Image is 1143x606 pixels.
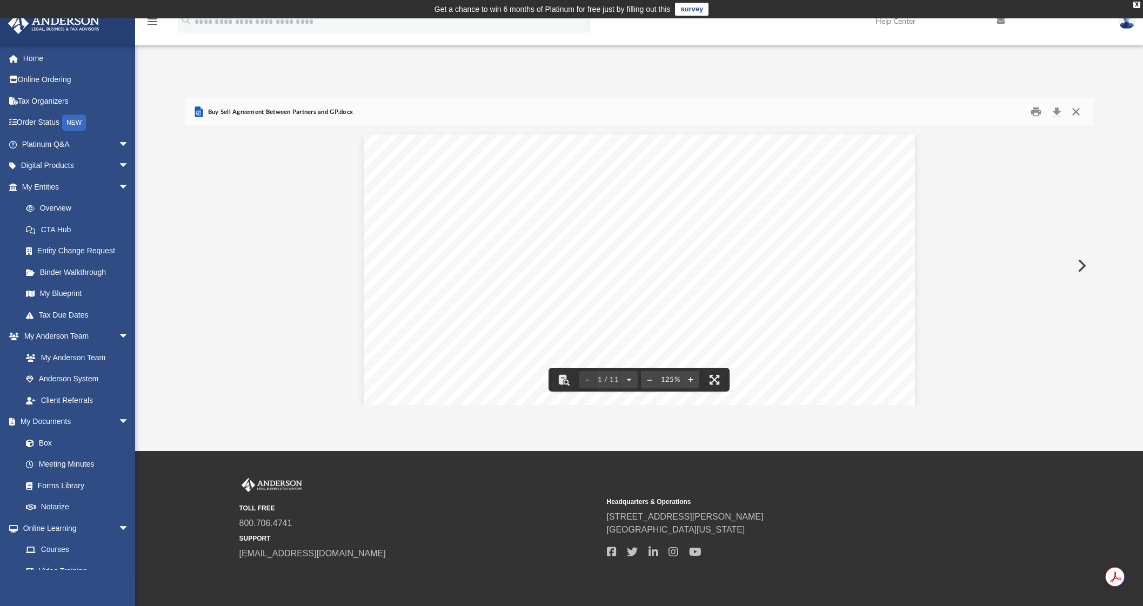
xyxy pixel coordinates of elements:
[118,176,140,198] span: arrow_drop_down
[639,213,677,224] span: General
[5,13,103,34] img: Anderson Advisors Platinum Portal
[185,126,1093,405] div: File preview
[8,176,145,198] a: My Entitiesarrow_drop_down
[641,368,658,392] button: Zoom out
[8,326,140,347] a: My Anderson Teamarrow_drop_down
[759,393,772,404] span: the
[15,283,140,305] a: My Blueprint
[738,368,744,379] span: a
[776,393,814,404] span: purchase
[1133,2,1140,8] div: close
[181,15,192,26] i: search
[15,304,145,326] a: Tax Due Dates
[62,115,86,131] div: NEW
[424,294,847,305] span: (Partners); and _____________________________ (Partnership). The partners are engaged in the
[424,344,606,354] span: of business is at ____________________.
[603,393,635,404] span: interest
[239,534,599,543] small: SUPPORT
[15,347,135,368] a: My Anderson Team
[437,393,447,404] span: by
[552,368,576,392] button: Toggle findbar
[639,393,647,404] span: in
[118,326,140,348] span: arrow_drop_down
[8,90,145,112] a: Tax Organizers
[628,213,637,224] span: of
[8,133,145,155] a: Platinum Q&Aarrow_drop_down
[15,475,135,496] a: Forms Library
[205,107,353,117] span: Buy Sell Agreement Between Partners and GP.docx
[527,368,543,379] span: this
[682,368,699,392] button: Zoom in
[615,200,632,211] span: Sell
[587,393,599,404] span: his
[239,519,292,528] a: 800.706.4741
[15,240,145,262] a: Entity Change Request
[424,269,812,280] span: _________________________, _______________________ and ___________________
[703,368,726,392] button: Enter fullscreen
[15,389,140,411] a: Client Referrals
[118,133,140,156] span: arrow_drop_down
[477,368,511,379] span: purpose
[747,368,778,379] span: Partner
[15,219,145,240] a: CTA Hub
[118,155,140,177] span: arrow_drop_down
[15,368,140,390] a: Anderson System
[543,393,571,404] span: estate,
[459,393,498,404] span: deceased
[15,261,145,283] a: Binder Walkthrough
[118,411,140,433] span: arrow_drop_down
[474,318,847,329] span: ______________________ under the Partnership name, and the firm’s principal place
[185,98,1093,406] div: Preview
[607,497,967,507] small: Headquarters & Operations
[146,21,159,28] a: menu
[585,213,626,224] span: Partners
[723,393,739,404] span: and
[456,244,831,255] span: THIS AGREEMENT is made this the _____ day of _____________, 20____, between
[1069,251,1093,281] button: Next File
[502,393,539,404] span: Partner's
[15,496,140,518] a: Notarize
[8,155,145,177] a: Digital Productsarrow_drop_down
[675,3,708,16] a: survey
[667,393,719,404] span: Partnership,
[239,503,599,513] small: TOLL FREE
[1025,104,1047,120] button: Print
[658,376,682,383] div: Current zoom level
[596,368,621,392] button: 1 / 11
[239,478,304,492] img: Anderson Advisors Platinum Portal
[830,393,850,404] span: such
[813,368,850,379] span: lifetime,
[185,126,1093,405] div: Document Viewer
[782,368,810,379] span: during
[239,549,386,558] a: [EMAIL_ADDRESS][DOMAIN_NAME]
[607,512,764,521] a: [STREET_ADDRESS][PERSON_NAME]
[435,3,671,16] div: Get a chance to win 6 months of Platinum for free just by filling out this
[8,411,140,433] a: My Documentsarrow_drop_down
[540,213,583,224] span: (Between
[424,393,433,404] span: or
[612,200,616,211] span: -
[15,560,135,582] a: Video Training
[8,517,140,539] a: Online Learningarrow_drop_down
[456,368,473,379] span: The
[818,393,827,404] span: of
[607,525,745,534] a: [GEOGRAPHIC_DATA][US_STATE]
[596,376,621,383] span: 1 / 11
[634,200,685,211] span: Agreement
[679,213,738,224] span: Partnership)
[15,432,135,454] a: Box
[743,393,755,404] span: for
[514,368,524,379] span: of
[8,48,145,69] a: Home
[118,517,140,540] span: arrow_drop_down
[15,539,140,561] a: Courses
[15,454,140,475] a: Meeting Minutes
[146,15,159,28] i: menu
[451,393,457,404] span: a
[574,393,583,404] span: of
[651,393,664,404] span: the
[8,112,145,134] a: Order StatusNEW
[546,368,591,379] span: agreement
[8,69,145,91] a: Online Ordering
[424,318,472,329] span: business of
